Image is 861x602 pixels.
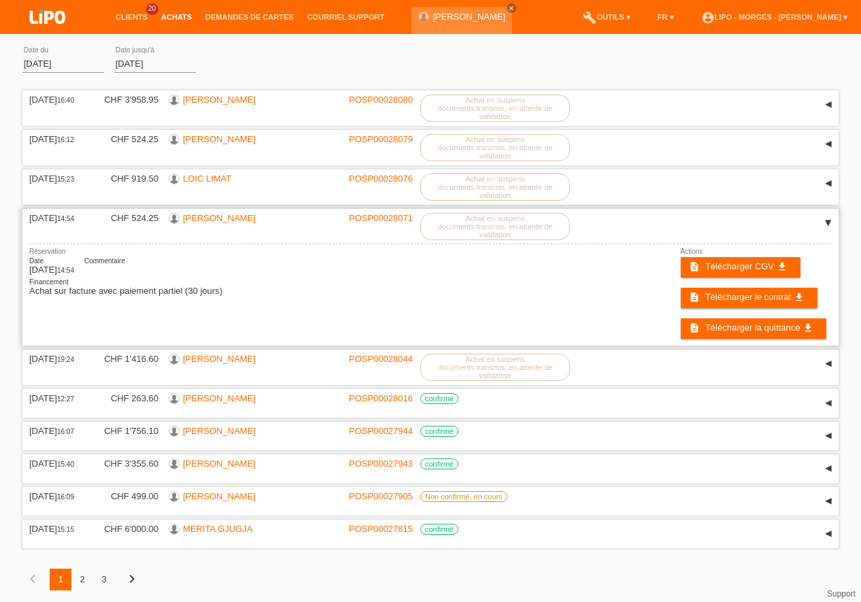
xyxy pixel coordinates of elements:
[183,524,252,534] a: MERITA GJUGJA
[57,136,74,144] span: 16:12
[818,491,839,512] div: étendre/coller
[818,393,839,414] div: étendre/coller
[420,134,570,161] label: Achat en suspens documents transmis, en attente de validation
[681,257,800,278] a: description Télécharger CGV get_app
[183,393,256,403] a: [PERSON_NAME]
[681,248,832,255] div: Actions
[651,13,681,21] a: FR ▾
[57,493,74,501] span: 16:09
[183,491,256,501] a: [PERSON_NAME]
[199,13,301,21] a: Demandes de cartes
[349,458,413,469] a: POSP00027943
[349,524,413,534] a: POSP00027815
[29,491,84,501] div: [DATE]
[29,257,74,265] div: Date
[183,458,256,469] a: [PERSON_NAME]
[818,354,839,374] div: étendre/coller
[803,322,813,333] i: get_app
[420,393,458,404] label: confirmé
[29,173,84,184] div: [DATE]
[94,491,158,501] div: CHF 499.00
[94,173,158,184] div: CHF 919.50
[14,28,82,38] a: LIPO pay
[29,524,84,534] div: [DATE]
[508,5,515,12] i: close
[94,458,158,469] div: CHF 3'355.60
[94,393,158,403] div: CHF 263.60
[420,524,458,535] label: confirmé
[84,257,125,265] div: Commentaire
[183,95,256,105] a: [PERSON_NAME]
[701,11,715,24] i: account_circle
[29,248,222,255] div: Réservation
[29,213,84,223] div: [DATE]
[433,12,505,22] a: [PERSON_NAME]
[109,13,154,21] a: Clients
[827,589,856,599] a: Support
[349,354,413,364] a: POSP00028044
[349,213,413,223] a: POSP00028071
[818,458,839,479] div: étendre/coller
[183,173,231,184] a: LOIC LIMAT
[349,134,413,144] a: POSP00028079
[29,458,84,469] div: [DATE]
[57,175,74,183] span: 15:23
[94,213,158,223] div: CHF 524.25
[29,257,74,275] div: [DATE]
[57,267,74,274] span: 14:54
[29,278,222,286] div: Financement
[57,356,74,363] span: 19:24
[94,524,158,534] div: CHF 6'000.00
[154,13,199,21] a: Achats
[301,13,391,21] a: Courriel Support
[349,95,413,105] a: POSP00028080
[29,393,84,403] div: [DATE]
[576,13,637,21] a: buildOutils ▾
[29,426,84,436] div: [DATE]
[420,213,570,240] label: Achat en suspens documents transmis, en attente de validation
[420,173,570,201] label: Achat en suspens documents transmis, en attente de validation
[507,3,516,13] a: close
[420,95,570,122] label: Achat en suspens documents transmis, en attente de validation
[183,213,256,223] a: [PERSON_NAME]
[818,426,839,446] div: étendre/coller
[689,292,700,303] i: description
[818,134,839,154] div: étendre/coller
[689,322,700,333] i: description
[24,571,41,587] i: chevron_left
[420,426,458,437] label: confirmé
[705,322,800,333] span: Télécharger la quittance
[818,524,839,544] div: étendre/coller
[183,134,256,144] a: [PERSON_NAME]
[420,354,570,381] label: Achat en suspens documents transmis, en attente de validation
[57,97,74,104] span: 16:40
[57,526,74,533] span: 15:15
[29,95,84,105] div: [DATE]
[818,173,839,194] div: étendre/coller
[349,173,413,184] a: POSP00028076
[694,13,854,21] a: account_circleLIPO - Morges - [PERSON_NAME] ▾
[94,354,158,364] div: CHF 1'416.60
[349,491,413,501] a: POSP00027905
[681,318,827,339] a: description Télécharger la quittance get_app
[29,278,222,296] div: Achat sur facture avec paiement partiel (30 jours)
[71,569,93,590] div: 2
[349,426,413,436] a: POSP00027944
[705,261,774,271] span: Télécharger CGV
[57,395,74,403] span: 12:27
[705,292,791,302] span: Télécharger le contrat
[94,426,158,436] div: CHF 1'756.10
[50,569,71,590] div: 1
[29,354,84,364] div: [DATE]
[689,261,700,272] i: description
[94,134,158,144] div: CHF 524.25
[794,292,805,303] i: get_app
[777,261,788,272] i: get_app
[183,426,256,436] a: [PERSON_NAME]
[29,134,84,144] div: [DATE]
[420,491,507,502] label: Non confirmé, en cours
[124,571,140,587] i: chevron_right
[818,95,839,115] div: étendre/coller
[349,393,413,403] a: POSP00028016
[146,3,158,15] span: 20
